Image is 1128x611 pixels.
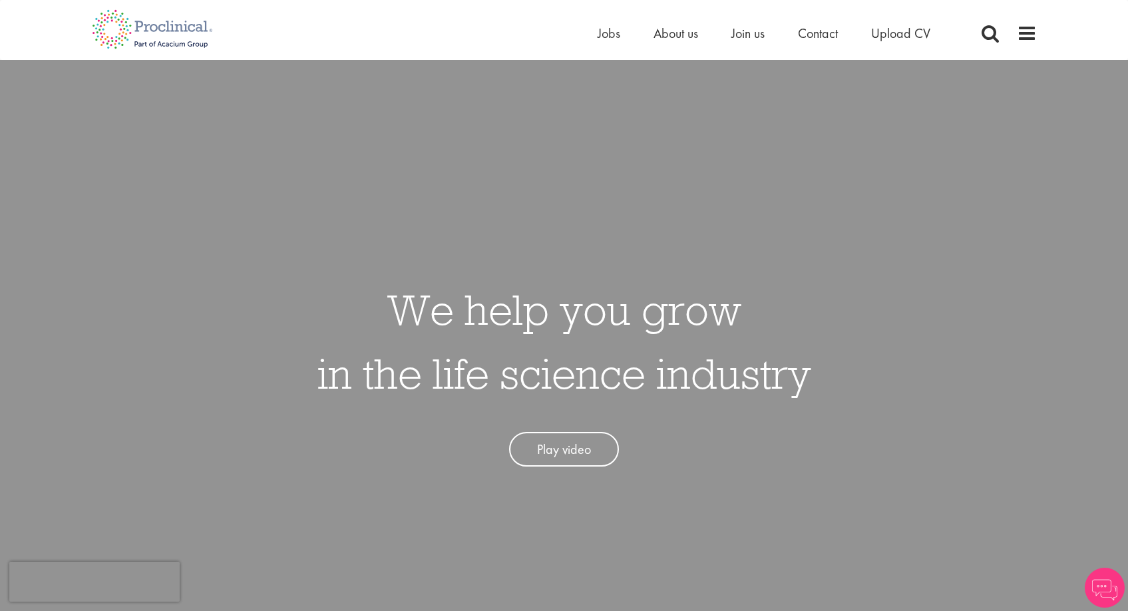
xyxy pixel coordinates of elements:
[654,25,698,42] a: About us
[731,25,765,42] a: Join us
[798,25,838,42] a: Contact
[1085,568,1125,608] img: Chatbot
[598,25,620,42] a: Jobs
[509,432,619,467] a: Play video
[317,278,811,405] h1: We help you grow in the life science industry
[871,25,930,42] a: Upload CV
